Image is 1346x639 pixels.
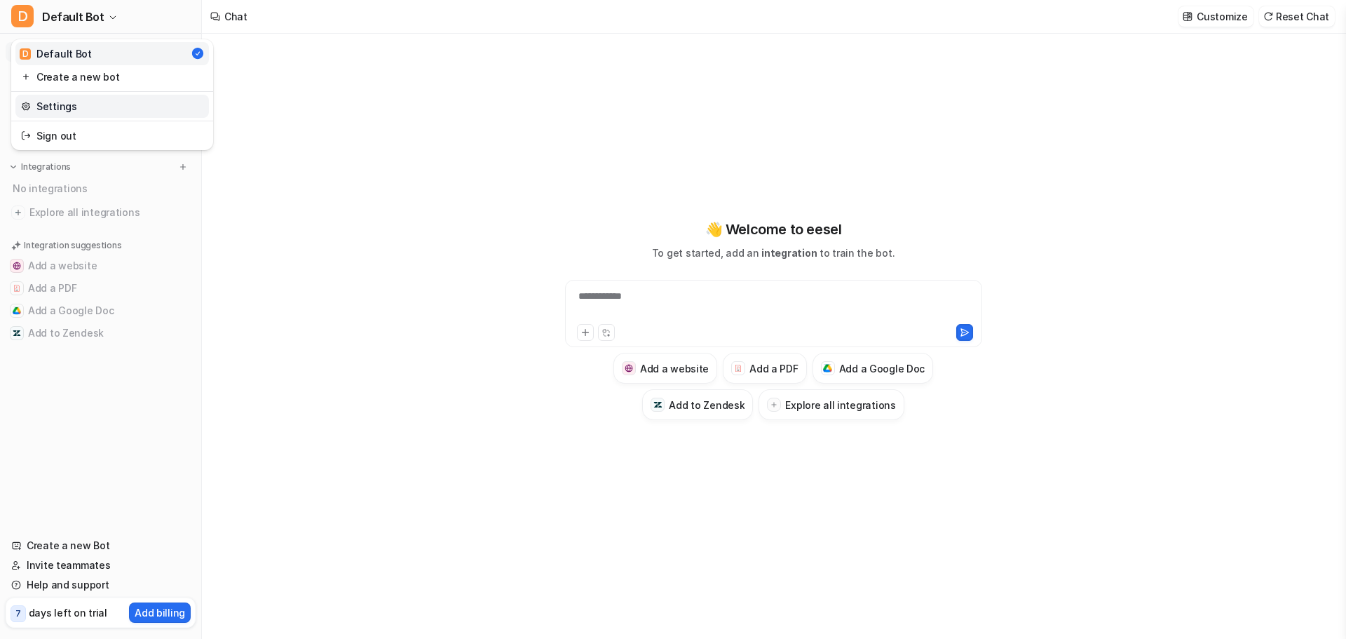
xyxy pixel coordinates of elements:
[21,69,31,84] img: reset
[15,124,209,147] a: Sign out
[21,128,31,143] img: reset
[15,95,209,118] a: Settings
[20,48,31,60] span: D
[15,65,209,88] a: Create a new bot
[11,39,213,150] div: DDefault Bot
[21,99,31,114] img: reset
[42,7,104,27] span: Default Bot
[20,46,92,61] div: Default Bot
[11,5,34,27] span: D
